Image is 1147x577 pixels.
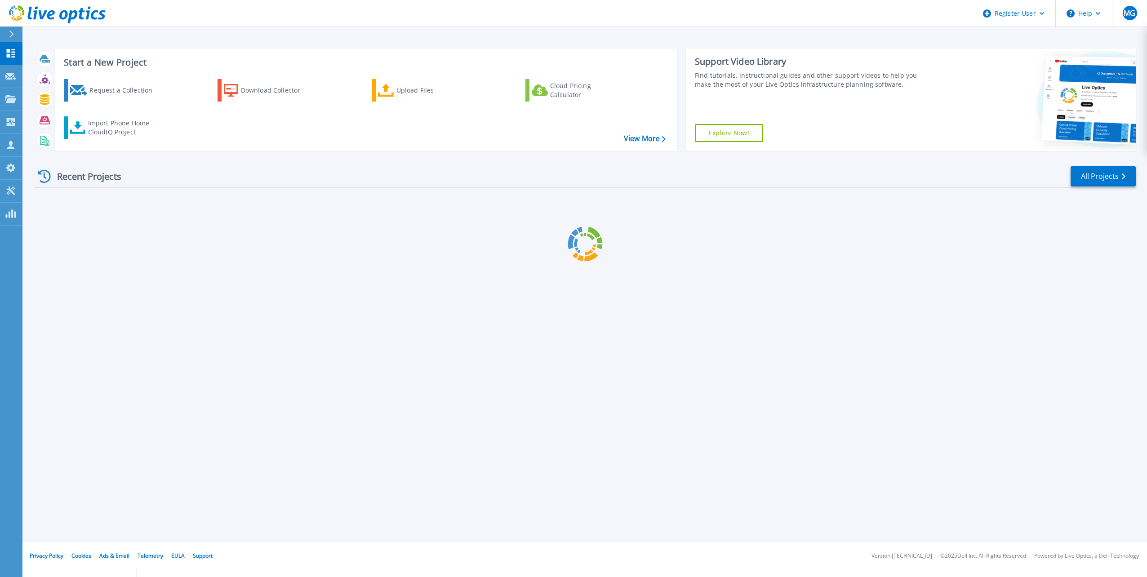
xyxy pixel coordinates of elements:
span: MG [1124,9,1135,17]
div: Request a Collection [89,81,161,99]
a: EULA [171,552,185,559]
a: Upload Files [372,79,472,102]
a: Request a Collection [64,79,164,102]
a: Cookies [71,552,91,559]
h3: Start a New Project [64,58,665,67]
div: Cloud Pricing Calculator [550,81,622,99]
a: Privacy Policy [30,552,63,559]
div: Upload Files [396,81,468,99]
a: Download Collector [218,79,318,102]
a: Support [193,552,213,559]
a: Telemetry [138,552,163,559]
div: Import Phone Home CloudIQ Project [88,119,158,137]
a: Explore Now! [695,124,763,142]
a: All Projects [1071,166,1136,186]
li: Version: [TECHNICAL_ID] [871,553,932,559]
div: Download Collector [241,81,313,99]
li: Powered by Live Optics, a Dell Technology [1034,553,1139,559]
div: Support Video Library [695,56,927,67]
a: Cloud Pricing Calculator [525,79,626,102]
div: Recent Projects [35,165,133,187]
a: Ads & Email [99,552,129,559]
div: Find tutorials, instructional guides and other support videos to help you make the most of your L... [695,71,927,89]
li: © 2025 Dell Inc. All Rights Reserved [940,553,1026,559]
a: View More [624,134,666,143]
